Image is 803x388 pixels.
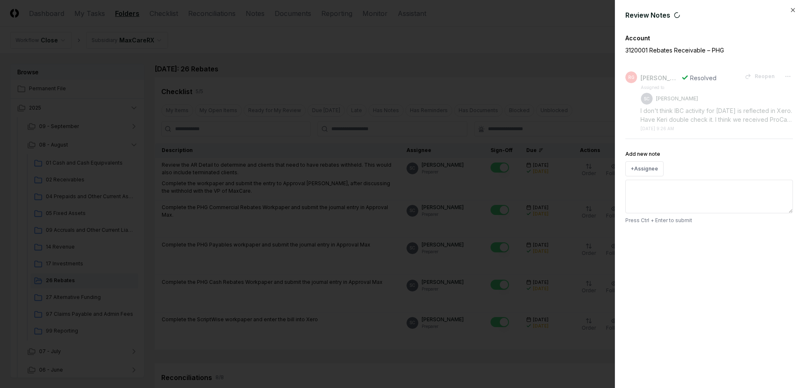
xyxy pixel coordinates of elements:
[656,95,698,102] p: [PERSON_NAME]
[644,96,650,102] span: SC
[625,10,793,20] div: Review Notes
[625,161,664,176] button: +Assignee
[640,126,674,132] div: [DATE] 9:26 AM
[690,73,716,82] div: Resolved
[640,106,793,124] div: I don't think IBC activity for [DATE] is reflected in Xero. Have Keri double check it. I think we...
[625,34,793,42] div: Account
[640,84,698,91] td: Assigned to:
[628,74,635,81] span: RG
[640,73,678,82] div: [PERSON_NAME]
[625,151,660,157] label: Add new note
[625,46,764,55] p: 3120001 Rebates Receivable – PHG
[740,69,779,84] button: Reopen
[625,217,793,224] p: Press Ctrl + Enter to submit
